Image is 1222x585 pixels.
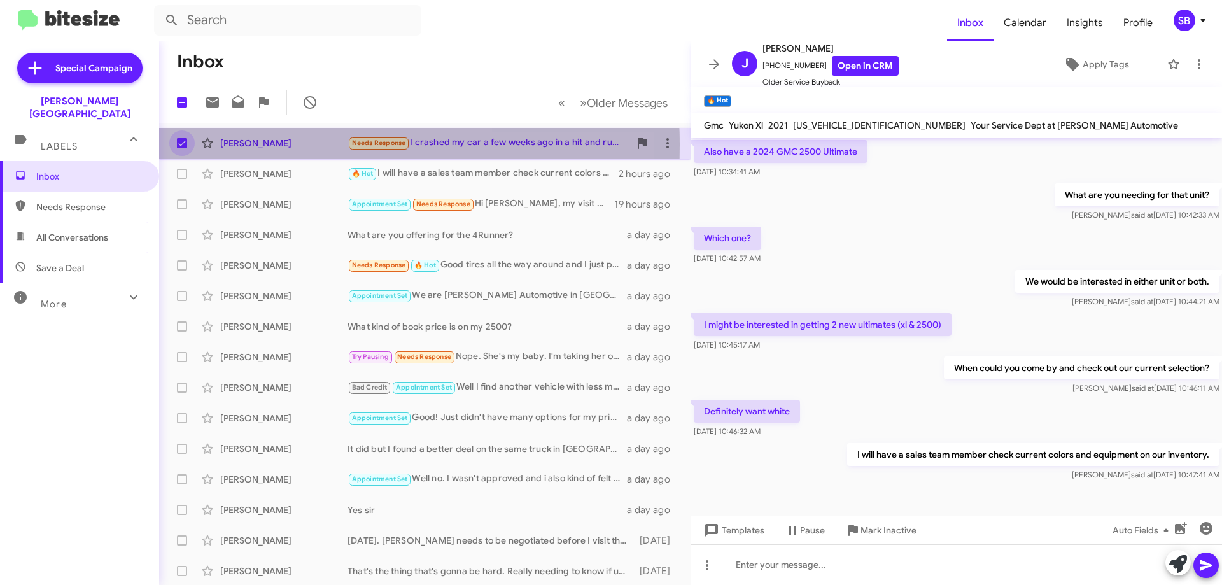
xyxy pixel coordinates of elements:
span: [US_VEHICLE_IDENTIFICATION_NUMBER] [793,120,966,131]
div: Hi [PERSON_NAME], my visit went well, I'm just waiting on a call back for a truck I was intereste... [348,197,614,211]
span: Bad Credit [352,383,388,391]
div: [DATE] [633,565,680,577]
span: More [41,299,67,310]
p: We would be interested in either unit or both. [1015,270,1219,293]
span: [PERSON_NAME] [DATE] 10:46:11 AM [1072,383,1219,393]
div: Yes sir [348,504,627,516]
p: When could you come by and check out our current selection? [944,356,1219,379]
div: That's the thing that's gonna be hard. Really needing to know if u guys are gonna be able to help... [348,565,633,577]
div: [PERSON_NAME] [220,351,348,363]
div: Well I find another vehicle with less mileage I'm trying to buy that one [348,380,627,395]
span: Appointment Set [352,475,408,483]
button: Auto Fields [1102,519,1184,542]
div: [PERSON_NAME] [220,381,348,394]
div: What are you offering for the 4Runner? [348,229,627,241]
div: What kind of book price is on my 2500? [348,320,627,333]
span: Needs Response [352,139,406,147]
div: I will have a sales team member check current colors and equipment on our inventory. [348,166,619,181]
div: a day ago [627,229,680,241]
span: Appointment Set [352,414,408,422]
button: Mark Inactive [835,519,927,542]
div: [DATE]. [PERSON_NAME] needs to be negotiated before I visit the lot. It a 3hr drive from my home ... [348,534,633,547]
div: Well no. I wasn't approved and i also kind of felt rushed because I was there close to closing bu... [348,472,627,486]
div: [DATE] [633,534,680,547]
span: said at [1131,470,1153,479]
span: » [580,95,587,111]
span: said at [1132,383,1154,393]
span: Your Service Dept at [PERSON_NAME] Automotive [971,120,1178,131]
a: Calendar [994,4,1057,41]
div: Good tires all the way around and I just put a new exhaust on it [348,258,627,272]
div: a day ago [627,320,680,333]
span: Inbox [36,170,144,183]
div: [PERSON_NAME] [220,534,348,547]
p: Also have a 2024 GMC 2500 Ultimate [694,140,867,163]
span: Needs Response [416,200,470,208]
span: Templates [701,519,764,542]
div: [PERSON_NAME] [220,504,348,516]
div: We are [PERSON_NAME] Automotive in [GEOGRAPHIC_DATA] [348,288,627,303]
span: Appointment Set [352,292,408,300]
div: a day ago [627,381,680,394]
div: a day ago [627,473,680,486]
div: a day ago [627,504,680,516]
span: 🔥 Hot [352,169,374,178]
span: [DATE] 10:45:17 AM [694,340,760,349]
p: I will have a sales team member check current colors and equipment on our inventory. [847,443,1219,466]
span: said at [1131,210,1153,220]
p: I might be interested in getting 2 new ultimates (xl & 2500) [694,313,952,336]
div: It did but I found a better deal on the same truck in [GEOGRAPHIC_DATA] thank you though [348,442,627,455]
p: Definitely want white [694,400,800,423]
span: All Conversations [36,231,108,244]
div: [PERSON_NAME] [220,442,348,455]
div: [PERSON_NAME] [220,473,348,486]
div: a day ago [627,290,680,302]
span: Try Pausing [352,353,389,361]
div: a day ago [627,259,680,272]
span: J [741,53,748,74]
div: a day ago [627,412,680,425]
button: Pause [775,519,835,542]
span: Apply Tags [1083,53,1129,76]
span: [PHONE_NUMBER] [762,56,899,76]
h1: Inbox [177,52,224,72]
span: Mark Inactive [860,519,916,542]
span: Labels [41,141,78,152]
div: [PERSON_NAME] [220,565,348,577]
a: Insights [1057,4,1113,41]
a: Inbox [947,4,994,41]
span: « [558,95,565,111]
span: [PERSON_NAME] [DATE] 10:47:41 AM [1072,470,1219,479]
span: Needs Response [352,261,406,269]
span: Appointment Set [396,383,452,391]
button: Next [572,90,675,116]
span: Yukon Xl [729,120,763,131]
span: 2021 [768,120,788,131]
div: [PERSON_NAME] [220,290,348,302]
div: [PERSON_NAME] [220,198,348,211]
div: [PERSON_NAME] [220,412,348,425]
nav: Page navigation example [551,90,675,116]
p: Which one? [694,227,761,250]
div: 19 hours ago [614,198,680,211]
input: Search [154,5,421,36]
span: [PERSON_NAME] [762,41,899,56]
span: Appointment Set [352,200,408,208]
span: [DATE] 10:46:32 AM [694,426,761,436]
span: [DATE] 10:42:57 AM [694,253,761,263]
span: Older Messages [587,96,668,110]
p: What are you needing for that unit? [1055,183,1219,206]
a: Special Campaign [17,53,143,83]
div: [PERSON_NAME] [220,137,348,150]
div: [PERSON_NAME] [220,320,348,333]
span: Special Campaign [55,62,132,74]
a: Profile [1113,4,1163,41]
span: Needs Response [36,201,144,213]
span: Save a Deal [36,262,84,274]
div: [PERSON_NAME] [220,167,348,180]
div: SB [1174,10,1195,31]
span: [PERSON_NAME] [DATE] 10:42:33 AM [1072,210,1219,220]
span: 🔥 Hot [414,261,436,269]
